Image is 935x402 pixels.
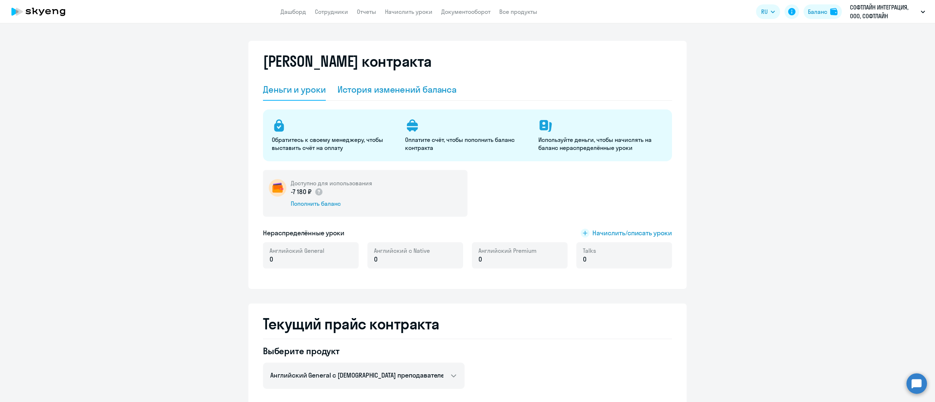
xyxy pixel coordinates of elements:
[357,8,376,15] a: Отчеты
[374,247,430,255] span: Английский с Native
[761,7,768,16] span: RU
[337,84,457,95] div: История изменений баланса
[269,179,286,197] img: wallet-circle.png
[830,8,837,15] img: balance
[478,255,482,264] span: 0
[270,255,273,264] span: 0
[804,4,842,19] button: Балансbalance
[263,345,465,357] h4: Выберите продукт
[385,8,432,15] a: Начислить уроки
[315,8,348,15] a: Сотрудники
[850,3,918,20] p: СОФТЛАЙН ИНТЕГРАЦИЯ, ООО, СОФТЛАЙН ИНТЕГРАЦИЯ Соц. пакет
[756,4,780,19] button: RU
[374,255,378,264] span: 0
[270,247,324,255] span: Английский General
[583,247,596,255] span: Talks
[272,136,396,152] p: Обратитесь к своему менеджеру, чтобы выставить счёт на оплату
[291,179,372,187] h5: Доступно для использования
[441,8,491,15] a: Документооборот
[263,228,344,238] h5: Нераспределённые уроки
[583,255,587,264] span: 0
[538,136,663,152] p: Используйте деньги, чтобы начислять на баланс нераспределённые уроки
[846,3,929,20] button: СОФТЛАЙН ИНТЕГРАЦИЯ, ООО, СОФТЛАЙН ИНТЕГРАЦИЯ Соц. пакет
[291,200,372,208] div: Пополнить баланс
[499,8,537,15] a: Все продукты
[478,247,537,255] span: Английский Premium
[263,53,432,70] h2: [PERSON_NAME] контракта
[263,84,326,95] div: Деньги и уроки
[592,228,672,238] span: Начислить/списать уроки
[405,136,530,152] p: Оплатите счёт, чтобы пополнить баланс контракта
[808,7,827,16] div: Баланс
[263,315,672,333] h2: Текущий прайс контракта
[291,187,323,197] p: -7 180 ₽
[280,8,306,15] a: Дашборд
